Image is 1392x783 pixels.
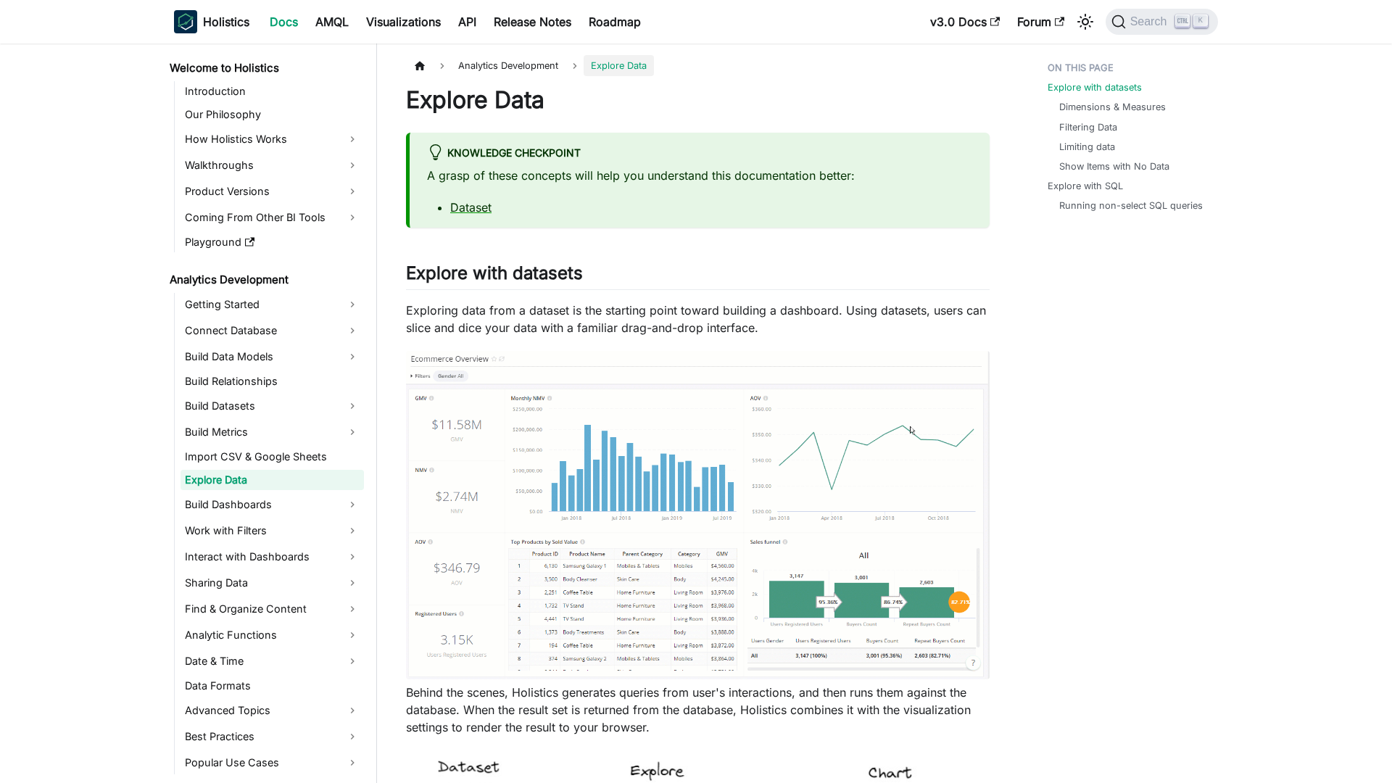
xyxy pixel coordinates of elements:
[181,154,364,177] a: Walkthroughs
[357,10,449,33] a: Visualizations
[203,13,249,30] b: Holistics
[181,81,364,101] a: Introduction
[427,167,972,184] p: A grasp of these concepts will help you understand this documentation better:
[1193,14,1208,28] kbd: K
[584,55,654,76] span: Explore Data
[181,447,364,467] a: Import CSV & Google Sheets
[449,10,485,33] a: API
[181,751,364,774] a: Popular Use Cases
[181,519,364,542] a: Work with Filters
[181,319,364,342] a: Connect Database
[181,206,364,229] a: Coming From Other BI Tools
[181,232,364,252] a: Playground
[1074,10,1097,33] button: Switch between dark and light mode (currently light mode)
[181,293,364,316] a: Getting Started
[406,55,990,76] nav: Breadcrumbs
[181,676,364,696] a: Data Formats
[181,128,364,151] a: How Holistics Works
[451,55,565,76] span: Analytics Development
[580,10,650,33] a: Roadmap
[450,200,492,215] a: Dataset
[406,684,990,736] p: Behind the scenes, Holistics generates queries from user's interactions, and then runs them again...
[181,104,364,125] a: Our Philosophy
[181,699,364,722] a: Advanced Topics
[181,371,364,391] a: Build Relationships
[181,650,364,673] a: Date & Time
[181,623,364,647] a: Analytic Functions
[1059,120,1117,134] a: Filtering Data
[1048,179,1123,193] a: Explore with SQL
[921,10,1008,33] a: v3.0 Docs
[181,345,364,368] a: Build Data Models
[181,597,364,621] a: Find & Organize Content
[1059,159,1169,173] a: Show Items with No Data
[406,262,990,290] h2: Explore with datasets
[165,270,364,290] a: Analytics Development
[174,10,249,33] a: HolisticsHolistics
[1008,10,1073,33] a: Forum
[174,10,197,33] img: Holistics
[1059,199,1203,212] a: Running non-select SQL queries
[181,180,364,203] a: Product Versions
[406,55,434,76] a: Home page
[1126,15,1176,28] span: Search
[1106,9,1218,35] button: Search (Ctrl+K)
[181,493,364,516] a: Build Dashboards
[181,394,364,418] a: Build Datasets
[261,10,307,33] a: Docs
[159,43,377,783] nav: Docs sidebar
[406,86,990,115] h1: Explore Data
[165,58,364,78] a: Welcome to Holistics
[1059,140,1115,154] a: Limiting data
[1048,80,1142,94] a: Explore with datasets
[485,10,580,33] a: Release Notes
[181,725,364,748] a: Best Practices
[427,144,972,163] div: Knowledge Checkpoint
[406,302,990,336] p: Exploring data from a dataset is the starting point toward building a dashboard. Using datasets, ...
[181,470,364,490] a: Explore Data
[307,10,357,33] a: AMQL
[181,545,364,568] a: Interact with Dashboards
[1059,100,1166,114] a: Dimensions & Measures
[181,571,364,594] a: Sharing Data
[181,420,364,444] a: Build Metrics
